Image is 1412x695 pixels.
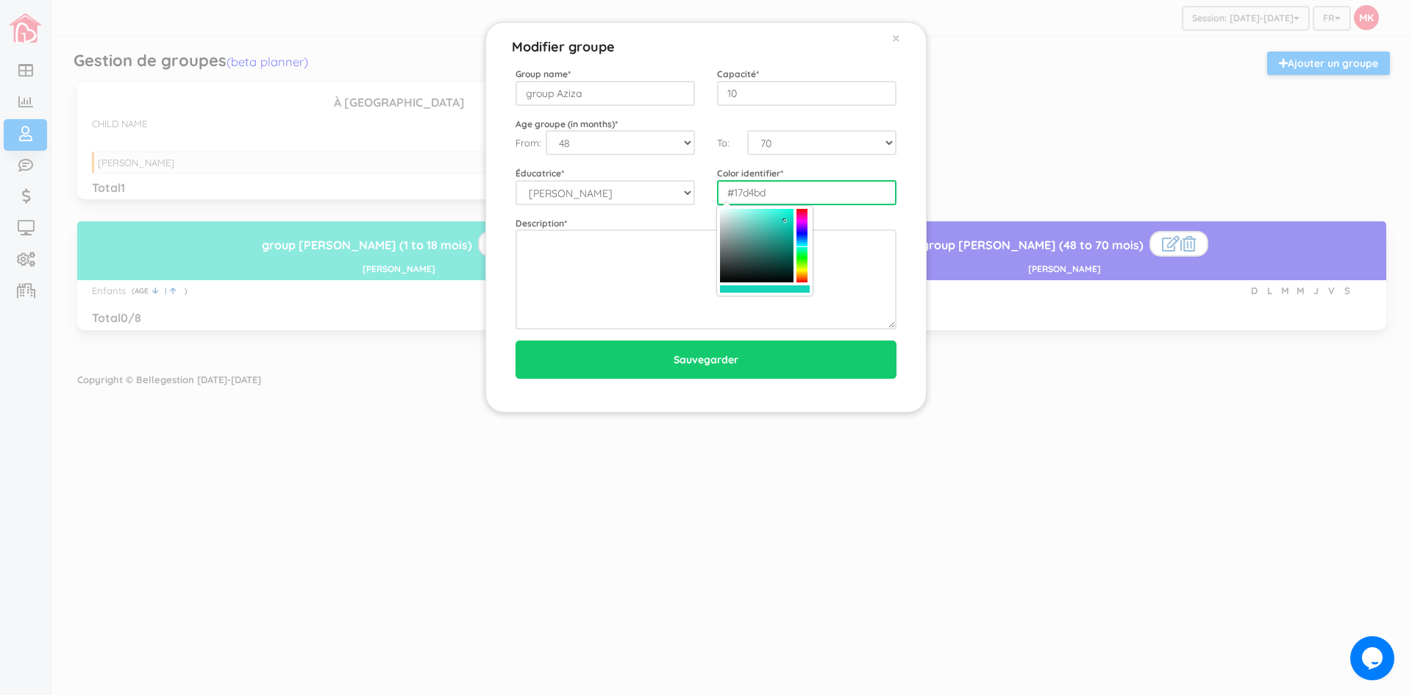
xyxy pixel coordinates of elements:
input: Sauvegarder [516,341,896,379]
label: Éducatrice [516,167,564,179]
label: Color identifier [717,167,783,179]
span: From: [516,136,546,150]
label: Group name [516,68,571,80]
label: Age groupe (in months) [516,118,618,130]
label: Capacité [717,68,759,80]
span: × [892,28,900,47]
button: Close [892,30,900,46]
iframe: chat widget [1350,636,1397,680]
h5: Modifier groupe [512,30,615,57]
label: Description [516,217,567,229]
span: To: [717,136,747,150]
